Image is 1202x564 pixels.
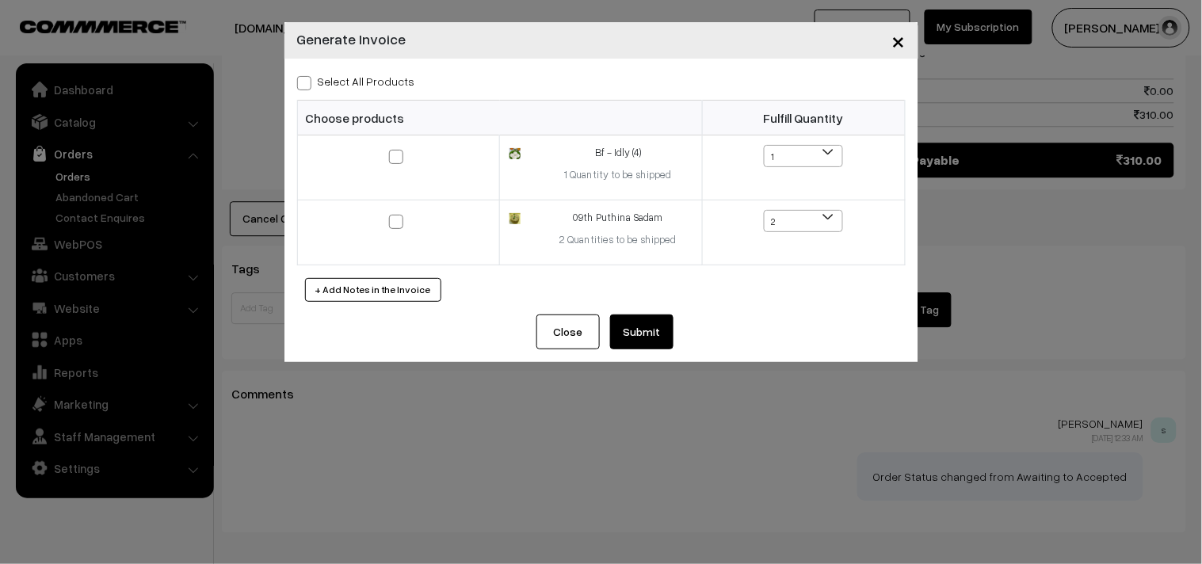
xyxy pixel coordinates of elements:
th: Fulfill Quantity [702,101,905,135]
img: 16796661448260idly.jpg [509,148,520,158]
button: Submit [610,314,674,349]
th: Choose products [297,101,702,135]
button: Close [536,314,600,349]
span: 1 [764,145,843,167]
div: 09th Puthina Sadam [544,210,693,226]
label: Select all Products [297,73,415,90]
div: Bf - Idly (4) [544,145,693,161]
div: 2 Quantities to be shipped [544,232,693,248]
span: 2 [764,210,843,232]
button: Close [880,16,918,65]
span: × [892,25,906,55]
button: + Add Notes in the Invoice [305,278,441,302]
span: 1 [765,146,842,168]
span: 2 [765,211,842,233]
h4: Generate Invoice [297,29,406,50]
div: 1 Quantity to be shipped [544,167,693,183]
img: 17573150629336Puthina-Sadam-Wepsite1.jpg [509,213,520,223]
